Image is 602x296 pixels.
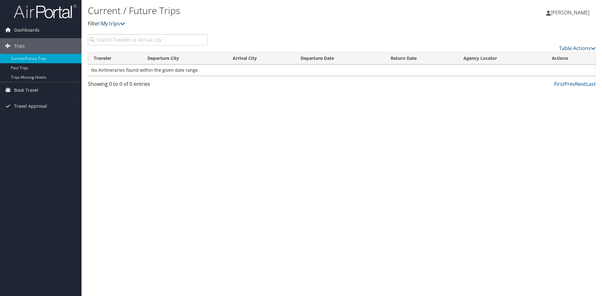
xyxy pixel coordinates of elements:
input: Search Traveler or Arrival City [88,34,208,45]
td: No Airtineraries found within the given date range. [88,65,595,76]
th: Arrival City: activate to sort column ascending [227,52,295,65]
a: My trips [101,20,125,27]
th: Actions [546,52,595,65]
h1: Current / Future Trips [88,4,426,17]
span: Book Travel [14,82,38,98]
a: [PERSON_NAME] [546,3,596,22]
th: Departure City: activate to sort column ascending [142,52,227,65]
div: Showing 0 to 0 of 0 entries [88,80,208,91]
a: Table Actions [559,45,596,52]
span: Dashboards [14,22,40,38]
th: Departure Date: activate to sort column descending [295,52,385,65]
a: First [554,80,564,87]
a: Prev [564,80,575,87]
span: [PERSON_NAME] [551,9,589,16]
th: Traveler: activate to sort column ascending [88,52,142,65]
th: Return Date: activate to sort column ascending [385,52,458,65]
a: Last [586,80,596,87]
span: Travel Approval [14,98,47,114]
img: airportal-logo.png [14,4,77,19]
p: Filter: [88,20,426,28]
a: Next [575,80,586,87]
th: Agency Locator: activate to sort column ascending [458,52,546,65]
span: Trips [14,38,25,54]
